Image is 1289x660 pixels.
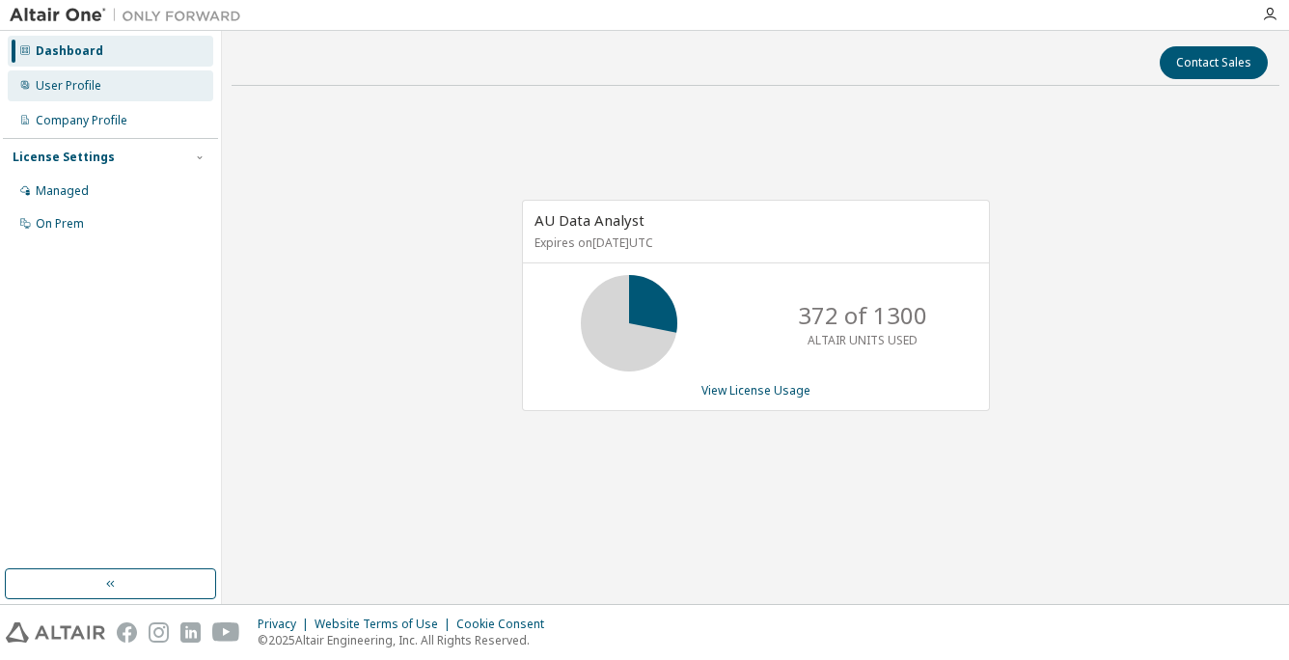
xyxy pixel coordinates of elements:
[149,622,169,643] img: instagram.svg
[36,113,127,128] div: Company Profile
[13,150,115,165] div: License Settings
[798,299,927,332] p: 372 of 1300
[258,617,315,632] div: Privacy
[36,43,103,59] div: Dashboard
[212,622,240,643] img: youtube.svg
[36,216,84,232] div: On Prem
[117,622,137,643] img: facebook.svg
[10,6,251,25] img: Altair One
[258,632,556,648] p: © 2025 Altair Engineering, Inc. All Rights Reserved.
[701,382,810,399] a: View License Usage
[535,234,973,251] p: Expires on [DATE] UTC
[36,183,89,199] div: Managed
[1160,46,1268,79] button: Contact Sales
[36,78,101,94] div: User Profile
[180,622,201,643] img: linkedin.svg
[315,617,456,632] div: Website Terms of Use
[456,617,556,632] div: Cookie Consent
[808,332,918,348] p: ALTAIR UNITS USED
[6,622,105,643] img: altair_logo.svg
[535,210,644,230] span: AU Data Analyst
